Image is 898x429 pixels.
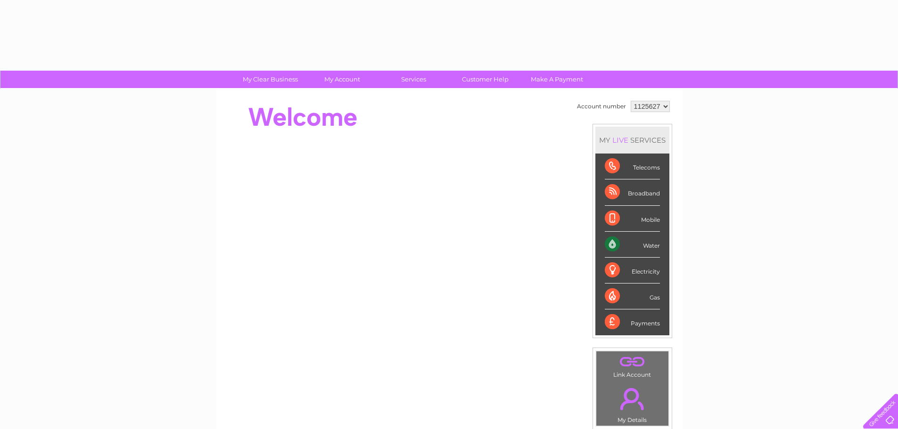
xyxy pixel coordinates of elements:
[599,382,666,415] a: .
[446,71,524,88] a: Customer Help
[605,258,660,283] div: Electricity
[596,380,669,426] td: My Details
[605,206,660,232] div: Mobile
[303,71,381,88] a: My Account
[518,71,596,88] a: Make A Payment
[605,309,660,335] div: Payments
[610,136,630,145] div: LIVE
[375,71,453,88] a: Services
[605,232,660,258] div: Water
[605,283,660,309] div: Gas
[605,179,660,205] div: Broadband
[596,351,669,380] td: Link Account
[605,154,660,179] div: Telecoms
[599,354,666,370] a: .
[595,127,669,154] div: MY SERVICES
[575,98,628,114] td: Account number
[231,71,309,88] a: My Clear Business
